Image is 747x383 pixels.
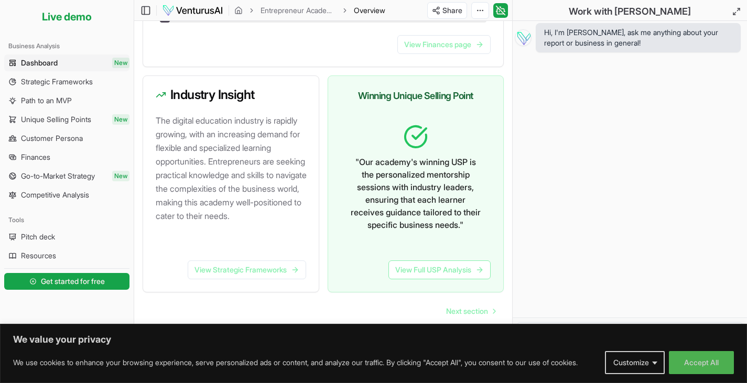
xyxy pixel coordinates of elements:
[156,89,306,101] h3: Industry Insight
[112,114,129,125] span: New
[349,156,483,231] p: " Our academy's winning USP is the personalized mentorship sessions with industry leaders, ensuri...
[21,133,83,144] span: Customer Persona
[13,356,578,369] p: We use cookies to enhance your browsing experience, serve personalized ads or content, and analyz...
[4,149,129,166] a: Finances
[605,351,665,374] button: Customize
[388,260,491,279] a: View Full USP Analysis
[162,4,223,17] img: logo
[397,35,491,54] a: View Finances page
[4,212,129,228] div: Tools
[569,4,691,19] h2: Work with [PERSON_NAME]
[4,92,129,109] a: Path to an MVP
[234,5,385,16] nav: breadcrumb
[4,168,129,184] a: Go-to-Market StrategyNew
[544,27,732,48] span: Hi, I'm [PERSON_NAME], ask me anything about your report or business in general!
[438,301,504,322] nav: pagination
[4,54,129,71] a: DashboardNew
[21,58,58,68] span: Dashboard
[4,271,129,292] a: Get started for free
[4,73,129,90] a: Strategic Frameworks
[21,95,72,106] span: Path to an MVP
[4,111,129,128] a: Unique Selling PointsNew
[4,247,129,264] a: Resources
[4,38,129,54] div: Business Analysis
[21,250,56,261] span: Resources
[21,152,50,162] span: Finances
[21,114,91,125] span: Unique Selling Points
[156,114,310,223] p: The digital education industry is rapidly growing, with an increasing demand for flexible and spe...
[41,276,105,287] span: Get started for free
[112,58,129,68] span: New
[4,273,129,290] button: Get started for free
[21,190,89,200] span: Competitive Analysis
[188,260,306,279] a: View Strategic Frameworks
[442,5,462,16] span: Share
[341,89,491,103] h3: Winning Unique Selling Point
[438,301,504,322] a: Go to next page
[21,232,55,242] span: Pitch deck
[4,130,129,147] a: Customer Persona
[446,306,488,316] span: Next section
[21,76,93,87] span: Strategic Frameworks
[4,228,129,245] a: Pitch deck
[112,171,129,181] span: New
[13,333,734,346] p: We value your privacy
[427,2,467,19] button: Share
[669,351,734,374] button: Accept All
[515,29,532,46] img: Vera
[354,5,385,16] span: Overview
[21,171,95,181] span: Go-to-Market Strategy
[261,5,336,16] a: Entrepreneur Academy
[4,187,129,203] a: Competitive Analysis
